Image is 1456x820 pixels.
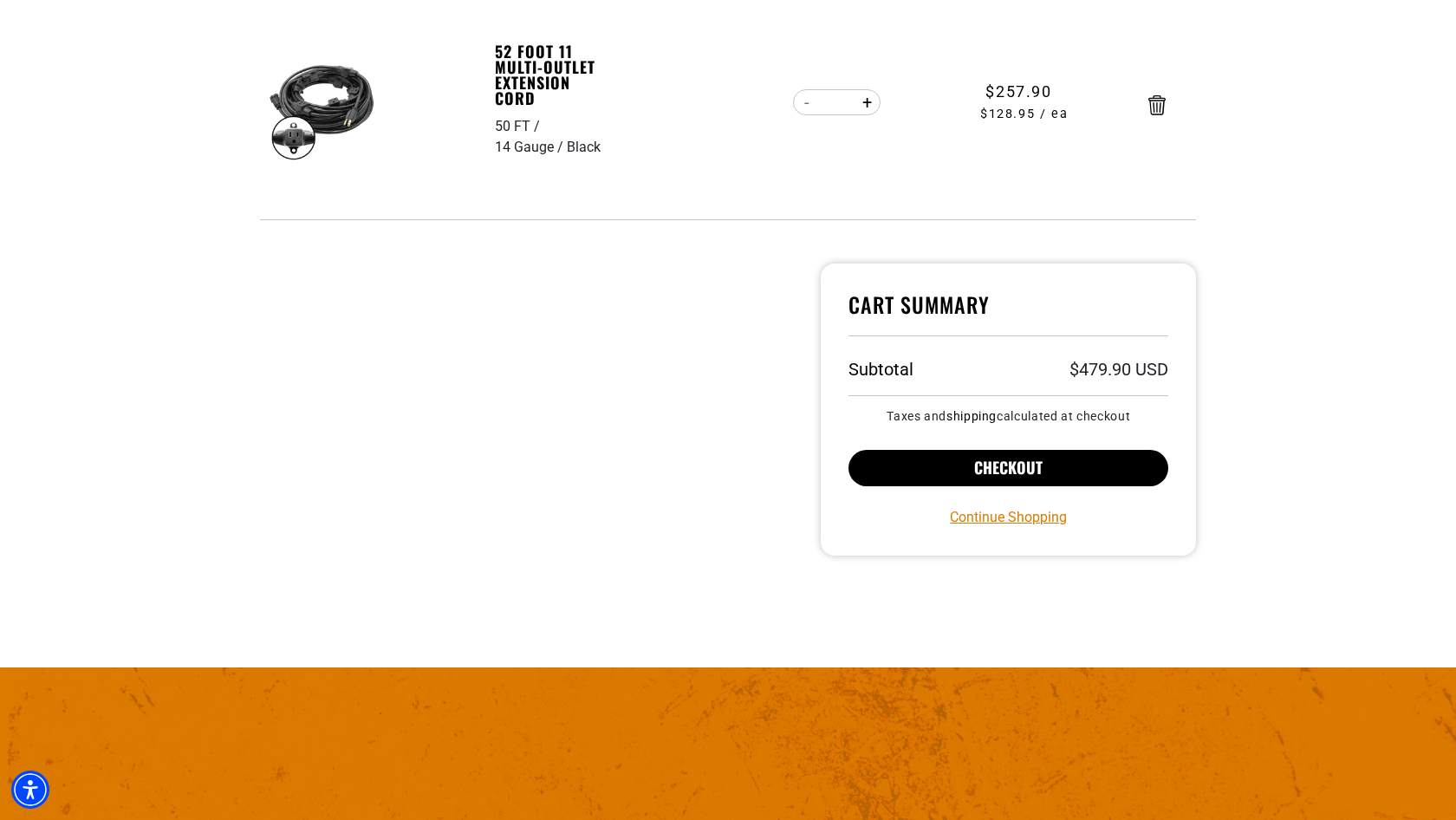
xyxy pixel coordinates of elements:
h3: Subtotal [848,361,913,378]
div: Black [567,137,601,158]
h4: Cart Summary [848,291,1168,336]
div: 50 FT [495,116,543,137]
a: shipping [946,409,997,423]
div: 14 Gauge [495,137,567,158]
span: $257.90 [985,80,1051,103]
button: Checkout [848,450,1168,486]
img: black [267,55,376,164]
small: Taxes and calculated at checkout [848,410,1168,422]
input: Quantity for 52 Foot 11 Multi-Outlet Extension Cord [820,88,854,117]
p: $479.90 USD [1069,361,1168,378]
div: Accessibility Menu [11,771,49,809]
a: Remove 52 Foot 11 Multi-Outlet Extension Cord - 50 FT / 14 Gauge / Black [1148,99,1166,111]
a: Continue Shopping [950,507,1067,528]
span: $128.95 / ea [932,105,1117,124]
a: 52 Foot 11 Multi-Outlet Extension Cord [495,43,614,106]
